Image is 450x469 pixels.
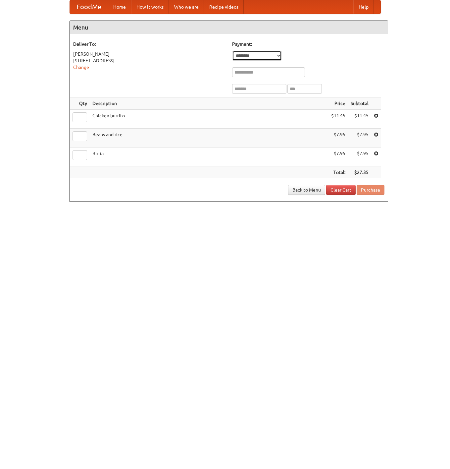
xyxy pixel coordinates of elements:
h5: Payment: [232,41,384,47]
a: Help [353,0,374,14]
a: Back to Menu [288,185,325,195]
th: Total: [328,166,348,179]
a: Who we are [169,0,204,14]
td: Birria [90,147,328,166]
td: $7.95 [328,129,348,147]
a: Recipe videos [204,0,244,14]
td: $7.95 [328,147,348,166]
th: Subtotal [348,97,371,110]
a: Change [73,65,89,70]
div: [PERSON_NAME] [73,51,225,57]
a: FoodMe [70,0,108,14]
td: Chicken burrito [90,110,328,129]
a: Clear Cart [326,185,356,195]
td: Beans and rice [90,129,328,147]
td: $11.45 [348,110,371,129]
th: $27.35 [348,166,371,179]
h5: Deliver To: [73,41,225,47]
button: Purchase [357,185,384,195]
td: $11.45 [328,110,348,129]
td: $7.95 [348,129,371,147]
a: Home [108,0,131,14]
a: How it works [131,0,169,14]
td: $7.95 [348,147,371,166]
th: Description [90,97,328,110]
div: [STREET_ADDRESS] [73,57,225,64]
h4: Menu [70,21,388,34]
th: Qty [70,97,90,110]
th: Price [328,97,348,110]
